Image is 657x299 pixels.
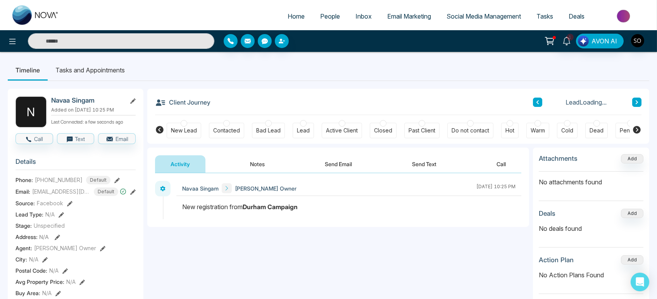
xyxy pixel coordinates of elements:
[39,234,49,240] span: N/A
[16,289,40,297] span: Buy Area :
[596,7,652,25] img: Market-place.gif
[16,210,43,218] span: Lead Type:
[37,199,63,207] span: Facebook
[35,176,83,184] span: [PHONE_NUMBER]
[86,176,110,184] span: Default
[155,155,205,173] button: Activity
[16,222,32,230] span: Stage:
[621,209,643,218] button: Add
[539,224,643,233] p: No deals found
[34,222,65,230] span: Unspecified
[312,9,348,24] a: People
[536,12,553,20] span: Tasks
[539,210,555,217] h3: Deals
[539,155,578,162] h3: Attachments
[578,36,589,46] img: Lead Flow
[288,12,305,20] span: Home
[529,9,561,24] a: Tasks
[235,155,280,173] button: Notes
[16,255,27,263] span: City :
[447,12,521,20] span: Social Media Management
[531,127,545,134] div: Warm
[309,155,367,173] button: Send Email
[539,172,643,187] p: No attachments found
[66,278,76,286] span: N/A
[591,36,617,46] span: AVON AI
[16,158,136,170] h3: Details
[590,127,604,134] div: Dead
[374,127,392,134] div: Closed
[561,127,573,134] div: Cold
[16,133,53,144] button: Call
[182,184,219,192] span: Navaa Singam
[16,199,35,207] span: Source:
[621,155,643,162] span: Add
[631,34,644,47] img: User Avatar
[8,60,48,81] li: Timeline
[16,187,30,196] span: Email:
[155,96,210,108] h3: Client Journey
[481,155,521,173] button: Call
[620,127,641,134] div: Pending
[397,155,452,173] button: Send Text
[94,187,118,196] span: Default
[557,34,576,47] a: 1
[29,255,38,263] span: N/A
[51,117,136,125] p: Last Connected: a few seconds ago
[561,9,592,24] a: Deals
[566,98,607,107] span: Lead Loading...
[297,127,310,134] div: Lead
[48,60,133,81] li: Tasks and Appointments
[51,96,123,104] h2: Navaa Singam
[355,12,372,20] span: Inbox
[452,127,489,134] div: Do not contact
[16,266,47,275] span: Postal Code :
[49,266,59,275] span: N/A
[326,127,358,134] div: Active Client
[256,127,281,134] div: Bad Lead
[16,244,32,252] span: Agent:
[42,289,52,297] span: N/A
[98,133,136,144] button: Email
[539,270,643,280] p: No Action Plans Found
[34,244,96,252] span: [PERSON_NAME] Owner
[213,127,240,134] div: Contacted
[539,256,574,264] h3: Action Plan
[439,9,529,24] a: Social Media Management
[16,233,49,241] span: Address:
[379,9,439,24] a: Email Marketing
[576,34,624,48] button: AVON AI
[631,273,649,291] div: Open Intercom Messenger
[16,176,33,184] span: Phone:
[569,12,585,20] span: Deals
[476,183,516,193] div: [DATE] 10:25 PM
[12,5,59,25] img: Nova CRM Logo
[320,12,340,20] span: People
[235,184,297,192] span: [PERSON_NAME] Owner
[51,107,136,113] p: Added on [DATE] 10:25 PM
[280,9,312,24] a: Home
[505,127,514,134] div: Hot
[387,12,431,20] span: Email Marketing
[621,154,643,163] button: Add
[45,210,55,218] span: N/A
[171,127,197,134] div: New Lead
[16,278,64,286] span: Avg Property Price :
[57,133,95,144] button: Text
[16,96,47,127] div: N
[32,187,90,196] span: [EMAIL_ADDRESS][DOMAIN_NAME]
[621,255,643,265] button: Add
[348,9,379,24] a: Inbox
[409,127,435,134] div: Past Client
[567,34,574,41] span: 1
